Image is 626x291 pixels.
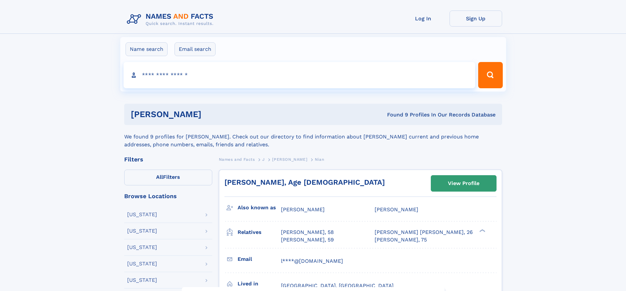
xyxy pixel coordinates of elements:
[281,206,325,213] span: [PERSON_NAME]
[375,236,427,243] a: [PERSON_NAME], 75
[131,110,294,118] h1: [PERSON_NAME]
[156,174,163,180] span: All
[126,42,168,56] label: Name search
[219,155,255,163] a: Names and Facts
[478,229,486,233] div: ❯
[450,10,502,27] a: Sign Up
[127,212,157,217] div: [US_STATE]
[478,62,502,88] button: Search Button
[238,202,281,213] h3: Also known as
[124,62,475,88] input: search input
[315,157,324,162] span: Nian
[124,10,219,28] img: Logo Names and Facts
[262,155,265,163] a: J
[127,261,157,266] div: [US_STATE]
[238,278,281,289] h3: Lived in
[294,111,496,118] div: Found 9 Profiles In Our Records Database
[127,278,157,283] div: [US_STATE]
[281,236,334,243] a: [PERSON_NAME], 59
[281,282,394,289] span: [GEOGRAPHIC_DATA], [GEOGRAPHIC_DATA]
[124,125,502,149] div: We found 9 profiles for [PERSON_NAME]. Check out our directory to find information about [PERSON_...
[238,227,281,238] h3: Relatives
[127,245,157,250] div: [US_STATE]
[272,157,307,162] span: [PERSON_NAME]
[448,176,479,191] div: View Profile
[281,229,334,236] a: [PERSON_NAME], 58
[262,157,265,162] span: J
[124,170,212,185] label: Filters
[397,10,450,27] a: Log In
[375,229,473,236] a: [PERSON_NAME] [PERSON_NAME], 26
[174,42,216,56] label: Email search
[124,156,212,162] div: Filters
[238,254,281,265] h3: Email
[272,155,307,163] a: [PERSON_NAME]
[124,193,212,199] div: Browse Locations
[431,176,496,191] a: View Profile
[224,178,385,186] a: [PERSON_NAME], Age [DEMOGRAPHIC_DATA]
[127,228,157,234] div: [US_STATE]
[375,206,418,213] span: [PERSON_NAME]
